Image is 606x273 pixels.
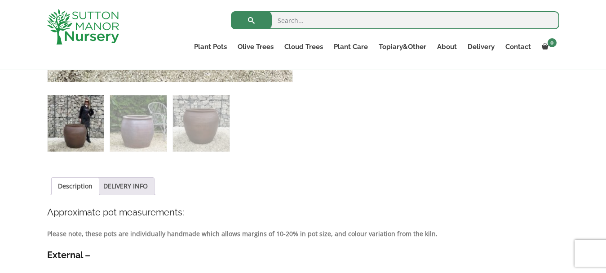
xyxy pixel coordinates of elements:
[47,229,438,238] strong: Please note, these pots are individually handmade which allows margins of 10-20% in pot size, and...
[58,178,93,195] a: Description
[548,38,557,47] span: 0
[432,40,462,53] a: About
[462,40,500,53] a: Delivery
[48,95,104,152] img: The Da Nang 70 Ironstone Plant Pot
[500,40,536,53] a: Contact
[328,40,373,53] a: Plant Care
[536,40,559,53] a: 0
[110,95,166,152] img: The Da Nang 70 Ironstone Plant Pot - Image 2
[189,40,232,53] a: Plant Pots
[47,9,119,45] img: logo
[279,40,328,53] a: Cloud Trees
[47,206,559,219] h4: Approximate pot measurements:
[173,95,229,152] img: The Da Nang 70 Ironstone Plant Pot - Image 3
[373,40,432,53] a: Topiary&Other
[231,11,559,29] input: Search...
[232,40,279,53] a: Olive Trees
[103,178,148,195] a: DELIVERY INFO
[47,250,90,260] strong: External –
